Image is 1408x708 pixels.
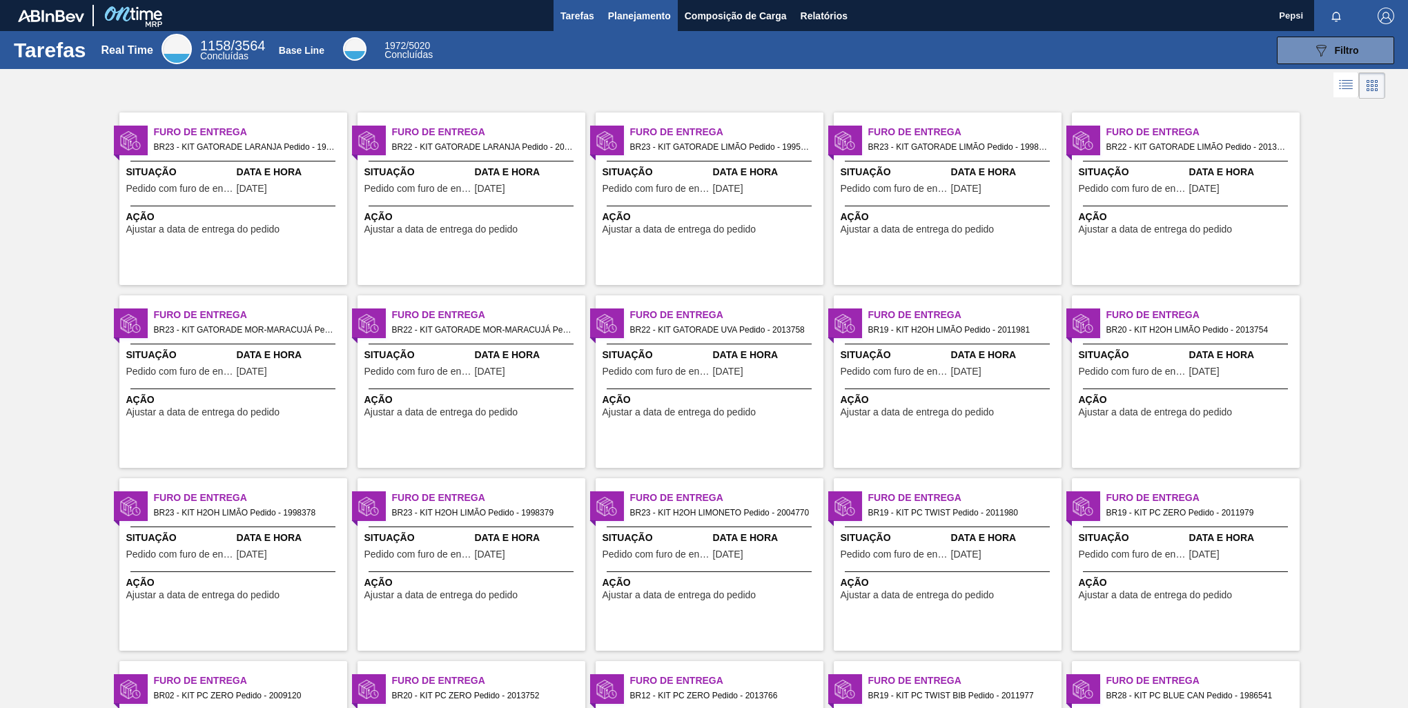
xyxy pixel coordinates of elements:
span: Filtro [1335,45,1359,56]
span: Furo de Entrega [868,491,1062,505]
span: Pedido com furo de entrega [364,549,471,560]
span: Pedido com furo de entrega [603,549,710,560]
span: 30/07/2025, [713,184,743,194]
span: Ação [841,576,1058,590]
span: Data e Hora [951,531,1058,545]
span: Situação [841,165,948,179]
span: Pedido com furo de entrega [841,549,948,560]
span: Situação [603,165,710,179]
div: Real Time [200,40,266,61]
span: Situação [603,531,710,545]
span: Furo de Entrega [630,491,823,505]
span: Planejamento [608,8,671,24]
img: status [358,313,379,334]
img: TNhmsLtSVTkK8tSr43FrP2fwEKptu5GPRR3wAAAABJRU5ErkJggg== [18,10,84,22]
img: status [358,130,379,151]
span: Data e Hora [951,348,1058,362]
span: Ajustar a data de entrega do pedido [841,224,995,235]
span: Data e Hora [1189,531,1296,545]
span: Data e Hora [1189,165,1296,179]
span: Pedido com furo de entrega [364,184,471,194]
span: Ação [841,210,1058,224]
div: Base Line [384,41,433,59]
span: Furo de Entrega [868,673,1062,688]
span: Ajustar a data de entrega do pedido [126,590,280,600]
span: Pedido com furo de entrega [841,366,948,377]
span: 23/08/2025, [1189,549,1220,560]
span: 21/08/2025, [951,549,981,560]
span: Ajustar a data de entrega do pedido [1079,224,1233,235]
span: Pedido com furo de entrega [364,366,471,377]
span: Ajustar a data de entrega do pedido [126,224,280,235]
img: status [120,496,141,517]
span: Ajustar a data de entrega do pedido [1079,590,1233,600]
span: Pedido com furo de entrega [126,549,233,560]
span: Data e Hora [475,348,582,362]
span: Ação [126,393,344,407]
span: Situação [1079,348,1186,362]
span: BR23 - KIT H2OH LIMÃO Pedido - 1998378 [154,505,336,520]
span: Situação [364,165,471,179]
span: Furo de Entrega [1106,491,1300,505]
span: 1158 [200,38,231,53]
img: Logout [1378,8,1394,24]
span: Situação [126,531,233,545]
div: Visão em Lista [1333,72,1359,99]
span: Furo de Entrega [392,673,585,688]
span: Furo de Entrega [392,125,585,139]
span: Data e Hora [713,531,820,545]
span: Relatórios [801,8,848,24]
span: Ação [126,576,344,590]
img: status [596,679,617,700]
span: BR22 - KIT GATORADE LARANJA Pedido - 2013760 [392,139,574,155]
span: BR23 - KIT H2OH LIMONETO Pedido - 2004770 [630,505,812,520]
span: Situação [1079,165,1186,179]
span: Data e Hora [237,531,344,545]
img: status [120,130,141,151]
span: Furo de Entrega [630,673,823,688]
span: Furo de Entrega [392,308,585,322]
img: status [596,313,617,334]
span: Data e Hora [713,348,820,362]
span: Ação [364,576,582,590]
div: Real Time [162,34,192,64]
span: 10/08/2025, [713,549,743,560]
img: status [120,679,141,700]
span: Ação [603,210,820,224]
span: Data e Hora [713,165,820,179]
img: status [358,679,379,700]
span: Pedido com furo de entrega [841,184,948,194]
span: Data e Hora [475,165,582,179]
span: Pedido com furo de entrega [603,366,710,377]
span: Situação [841,348,948,362]
div: Base Line [343,37,366,61]
span: Furo de Entrega [630,125,823,139]
div: Base Line [279,45,324,56]
span: Tarefas [560,8,594,24]
span: BR28 - KIT PC BLUE CAN Pedido - 1986541 [1106,688,1289,703]
span: Ação [841,393,1058,407]
span: BR20 - KIT PC ZERO Pedido - 2013752 [392,688,574,703]
span: BR23 - KIT H2OH LIMÃO Pedido - 1998379 [392,505,574,520]
span: Ajustar a data de entrega do pedido [126,407,280,417]
span: Ação [126,210,344,224]
span: Ajustar a data de entrega do pedido [841,407,995,417]
span: Data e Hora [1189,348,1296,362]
span: Pedido com furo de entrega [1079,184,1186,194]
span: 01/08/2025, [951,184,981,194]
span: Pedido com furo de entrega [1079,549,1186,560]
span: Ajustar a data de entrega do pedido [841,590,995,600]
button: Notificações [1314,6,1358,26]
div: Real Time [101,44,153,57]
span: 22/08/2025, [951,366,981,377]
span: 23/08/2025, [713,366,743,377]
span: BR20 - KIT H2OH LIMÃO Pedido - 2013754 [1106,322,1289,337]
span: 01/08/2025, [237,184,267,194]
button: Filtro [1277,37,1394,64]
span: 23/08/2025, [1189,184,1220,194]
img: status [1073,130,1093,151]
span: Ação [603,576,820,590]
span: Ação [364,210,582,224]
span: BR23 - KIT GATORADE MOR-MARACUJÁ Pedido - 1998301 [154,322,336,337]
img: status [834,130,855,151]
